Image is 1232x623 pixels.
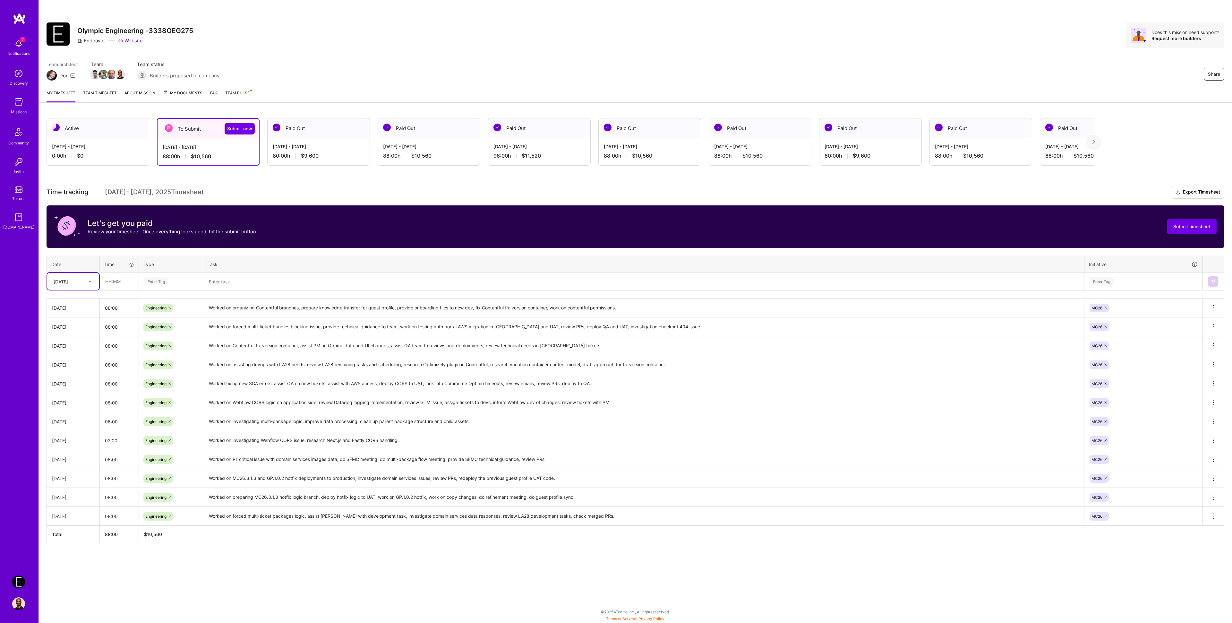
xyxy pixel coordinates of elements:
[1091,476,1102,481] span: MC26
[383,152,475,159] div: 88:00 h
[100,413,139,430] input: HH:MM
[1091,438,1102,443] span: MC26
[77,37,105,44] div: Endeavor
[145,306,167,310] span: Engineering
[7,50,30,57] div: Notifications
[819,118,921,138] div: Paid Out
[493,124,501,131] img: Paid Out
[47,256,100,273] th: Date
[606,616,636,621] a: Terms of Service
[13,13,26,24] img: logo
[139,256,203,273] th: Type
[301,152,319,159] span: $9,600
[100,470,139,487] input: HH:MM
[52,342,94,349] div: [DATE]
[100,299,139,316] input: HH:MM
[1091,400,1102,405] span: MC26
[47,90,75,102] a: My timesheet
[163,90,202,97] span: My Documents
[1091,306,1102,310] span: MC26
[714,143,806,150] div: [DATE] - [DATE]
[204,394,1083,411] textarea: Worked on Webflow CORS logic on application side, review Datadog logging implementation, review G...
[1089,261,1198,268] div: Initiative
[8,140,29,146] div: Community
[632,152,652,159] span: $10,560
[963,152,983,159] span: $10,560
[91,61,124,68] span: Team
[145,514,167,519] span: Engineering
[163,153,254,160] div: 88:00 h
[100,356,139,373] input: HH:MM
[1204,68,1224,81] button: Share
[52,143,144,150] div: [DATE] - [DATE]
[100,273,138,290] input: HH:MM
[38,604,1232,620] div: © 2025 ATeams Inc., All rights reserved.
[100,451,139,468] input: HH:MM
[145,362,167,367] span: Engineering
[1045,124,1053,131] img: Paid Out
[47,118,149,138] div: Active
[1131,28,1146,43] img: Avatar
[54,278,68,285] div: [DATE]
[144,276,168,286] div: Enter Tag
[714,152,806,159] div: 88:00 h
[204,470,1083,487] textarea: Worked on MC26.3.1.3 and GP.1.0.2 hotfix deployments to production, investigate domain services i...
[98,70,108,79] img: Team Member Avatar
[1091,495,1102,500] span: MC26
[204,432,1083,449] textarea: Worked on investigating Webflow CORS issue, research Next.js and Fastly CORS handling.
[137,61,219,68] span: Team status
[273,152,364,159] div: 80:00 h
[47,22,70,46] img: Company Logo
[104,261,134,268] div: Time
[83,90,117,102] a: Team timesheet
[150,72,219,79] span: Builders proposed to company
[12,96,25,108] img: teamwork
[70,73,75,78] i: icon Mail
[52,437,94,444] div: [DATE]
[47,188,88,196] span: Time tracking
[145,400,167,405] span: Engineering
[411,152,432,159] span: $10,560
[204,337,1083,355] textarea: Worked on Contentful fix version container, assist PM on Optimo data and UI changes, assist QA te...
[1091,419,1102,424] span: MC26
[52,494,94,501] div: [DATE]
[90,70,100,79] img: Team Member Avatar
[52,324,94,330] div: [DATE]
[3,224,34,230] div: [DOMAIN_NAME]
[11,597,27,610] a: User Avatar
[1208,71,1220,77] span: Share
[930,118,1032,138] div: Paid Out
[52,456,94,463] div: [DATE]
[1091,457,1102,462] span: MC26
[191,153,211,160] span: $10,560
[52,399,94,406] div: [DATE]
[15,186,22,193] img: tokens
[204,413,1083,430] textarea: Worked on investigating multi-package logic, improve data processing, clean up parent package str...
[12,211,25,224] img: guide book
[54,213,80,239] img: coin
[1091,381,1102,386] span: MC26
[144,532,162,537] span: $ 10,560
[1151,35,1219,41] div: Request more builders
[105,188,204,196] span: [DATE] - [DATE] , 2025 Timesheet
[47,70,57,81] img: Team Architect
[100,432,139,449] input: HH:MM
[1151,29,1219,35] div: Does this mission need support?
[11,124,26,140] img: Community
[273,143,364,150] div: [DATE] - [DATE]
[88,219,257,228] h3: Let's get you paid
[145,381,167,386] span: Engineering
[383,143,475,150] div: [DATE] - [DATE]
[52,305,94,311] div: [DATE]
[145,343,167,348] span: Engineering
[124,90,155,102] a: About Mission
[145,438,167,443] span: Engineering
[1171,186,1224,199] button: Export Timesheet
[1091,324,1102,329] span: MC26
[1045,143,1137,150] div: [DATE] - [DATE]
[204,375,1083,393] textarea: Worked fixing new SCA errors, assist QA on new tickets, assist with AWS access, deploy CORS to UA...
[100,489,139,506] input: HH:MM
[1211,279,1216,284] img: Submit
[203,256,1084,273] th: Task
[488,118,590,138] div: Paid Out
